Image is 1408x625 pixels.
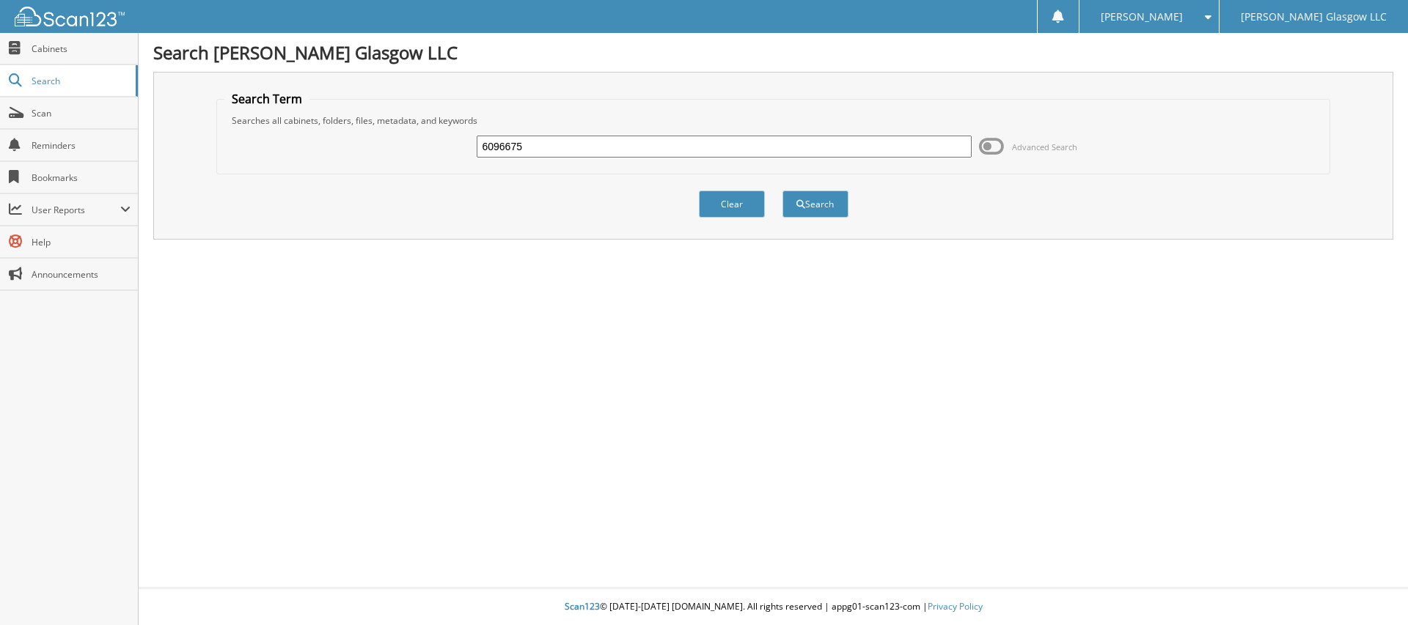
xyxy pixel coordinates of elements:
[32,75,128,87] span: Search
[1012,141,1077,152] span: Advanced Search
[224,91,309,107] legend: Search Term
[153,40,1393,64] h1: Search [PERSON_NAME] Glasgow LLC
[1335,555,1408,625] iframe: Chat Widget
[32,171,131,184] span: Bookmarks
[32,204,120,216] span: User Reports
[15,7,125,26] img: scan123-logo-white.svg
[32,268,131,281] span: Announcements
[32,107,131,119] span: Scan
[782,191,848,218] button: Search
[1241,12,1387,21] span: [PERSON_NAME] Glasgow LLC
[1101,12,1183,21] span: [PERSON_NAME]
[565,600,600,613] span: Scan123
[699,191,765,218] button: Clear
[32,236,131,248] span: Help
[32,42,131,55] span: Cabinets
[139,589,1408,625] div: © [DATE]-[DATE] [DOMAIN_NAME]. All rights reserved | appg01-scan123-com |
[224,114,1323,127] div: Searches all cabinets, folders, files, metadata, and keywords
[928,600,983,613] a: Privacy Policy
[32,139,131,152] span: Reminders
